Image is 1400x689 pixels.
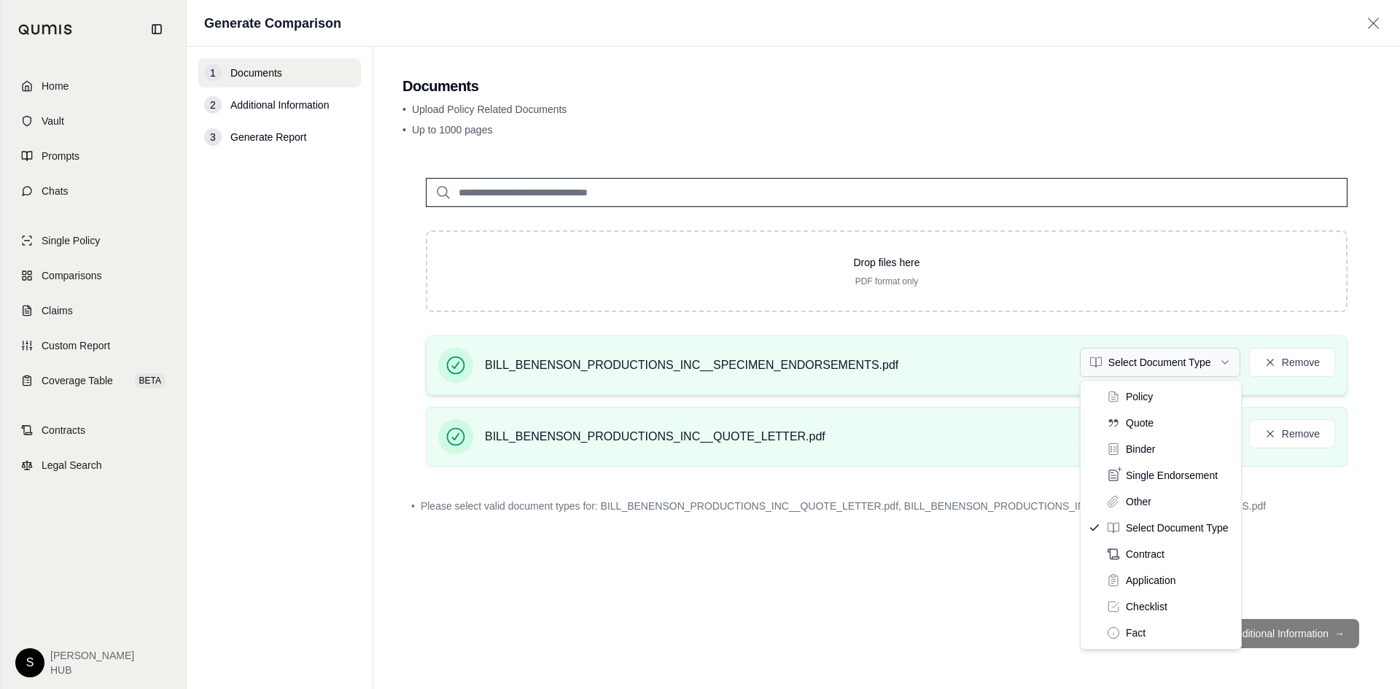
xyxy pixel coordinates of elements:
[1126,494,1151,509] span: Other
[1126,547,1164,561] span: Contract
[1126,599,1167,614] span: Checklist
[1126,468,1218,483] span: Single Endorsement
[1126,626,1146,640] span: Fact
[1126,573,1176,588] span: Application
[1126,521,1229,535] span: Select Document Type
[1126,416,1154,430] span: Quote
[1126,389,1153,404] span: Policy
[1126,442,1155,456] span: Binder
